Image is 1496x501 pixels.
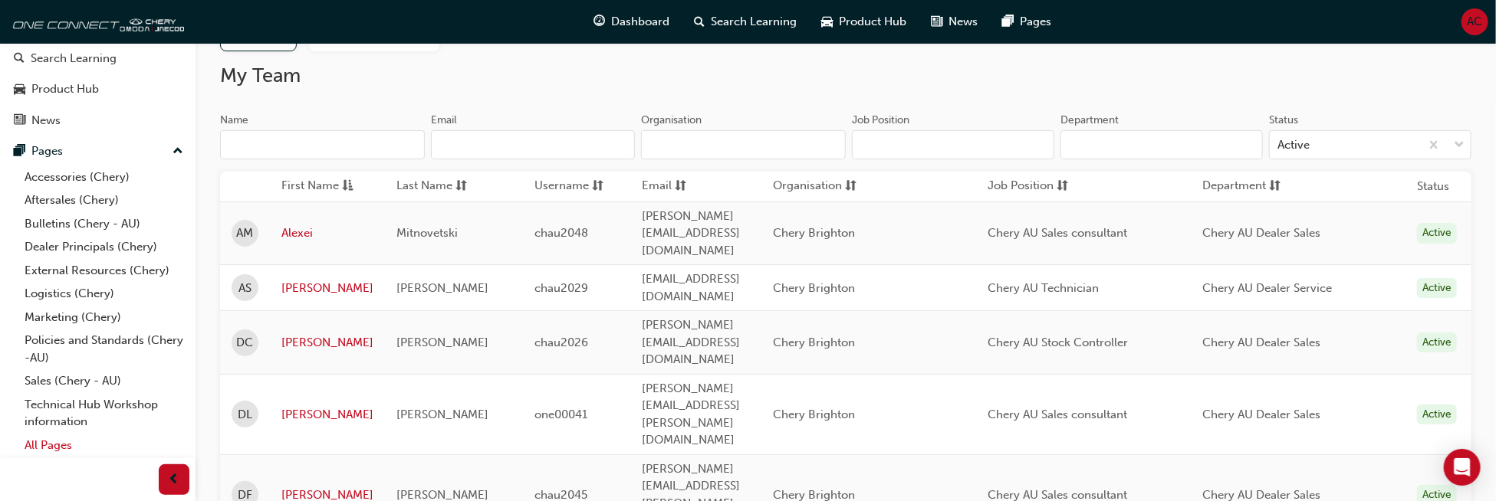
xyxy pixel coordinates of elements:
[18,188,189,212] a: Aftersales (Chery)
[534,177,619,196] button: Usernamesorting-icon
[642,381,740,447] span: [PERSON_NAME][EMAIL_ADDRESS][PERSON_NAME][DOMAIN_NAME]
[675,177,686,196] span: sorting-icon
[840,13,907,31] span: Product Hub
[18,369,189,393] a: Sales (Chery - AU)
[1021,13,1052,31] span: Pages
[18,306,189,329] a: Marketing (Chery)
[14,114,25,128] span: news-icon
[31,50,117,67] div: Search Learning
[845,177,857,196] span: sorting-icon
[641,130,846,159] input: Organisation
[18,393,189,434] a: Technical Hub Workshop information
[431,130,636,159] input: Email
[396,226,458,240] span: Mitnovetski
[6,75,189,103] a: Product Hub
[396,177,481,196] button: Last Namesorting-icon
[396,336,488,349] span: [PERSON_NAME]
[1417,278,1457,299] div: Active
[1269,177,1281,196] span: sorting-icon
[642,209,740,257] span: [PERSON_NAME][EMAIL_ADDRESS][DOMAIN_NAME]
[6,137,189,165] button: Pages
[1202,177,1266,196] span: Department
[1269,113,1298,128] div: Status
[695,12,705,31] span: search-icon
[1417,404,1457,425] div: Active
[932,12,943,31] span: news-icon
[534,336,588,349] span: chau2026
[1003,12,1014,31] span: pages-icon
[18,235,189,259] a: Dealer Principals (Chery)
[988,226,1127,240] span: Chery AU Sales consultant
[31,112,61,129] div: News
[169,470,180,490] span: prev-icon
[988,336,1128,349] span: Chery AU Stock Controller
[396,177,452,196] span: Last Name
[1454,136,1465,156] span: down-icon
[1444,449,1481,486] div: Open Intercom Messenger
[281,280,373,297] a: [PERSON_NAME]
[612,13,670,31] span: Dashboard
[18,434,189,457] a: All Pages
[18,259,189,283] a: External Resources (Chery)
[1202,408,1320,421] span: Chery AU Dealer Sales
[8,6,184,37] img: oneconnect
[220,113,248,128] div: Name
[1468,13,1483,31] span: AC
[18,329,189,369] a: Policies and Standards (Chery -AU)
[1417,178,1449,195] th: Status
[18,282,189,306] a: Logistics (Chery)
[988,177,1072,196] button: Job Positionsorting-icon
[1202,226,1320,240] span: Chery AU Dealer Sales
[1060,113,1119,128] div: Department
[642,177,726,196] button: Emailsorting-icon
[281,177,366,196] button: First Nameasc-icon
[682,6,810,38] a: search-iconSearch Learning
[949,13,978,31] span: News
[14,52,25,66] span: search-icon
[281,406,373,424] a: [PERSON_NAME]
[582,6,682,38] a: guage-iconDashboard
[1202,177,1287,196] button: Departmentsorting-icon
[18,165,189,189] a: Accessories (Chery)
[991,6,1064,38] a: pages-iconPages
[220,130,425,159] input: Name
[534,408,587,421] span: one00041
[1277,136,1310,154] div: Active
[6,106,189,135] a: News
[31,80,99,98] div: Product Hub
[1202,281,1332,295] span: Chery AU Dealer Service
[6,44,189,73] a: Search Learning
[1202,336,1320,349] span: Chery AU Dealer Sales
[642,177,672,196] span: Email
[773,336,855,349] span: Chery Brighton
[342,177,353,196] span: asc-icon
[455,177,467,196] span: sorting-icon
[1057,177,1068,196] span: sorting-icon
[237,224,254,242] span: AM
[810,6,919,38] a: car-iconProduct Hub
[14,83,25,97] span: car-icon
[237,334,254,352] span: DC
[773,177,842,196] span: Organisation
[281,334,373,352] a: [PERSON_NAME]
[988,281,1099,295] span: Chery AU Technician
[988,408,1127,421] span: Chery AU Sales consultant
[712,13,797,31] span: Search Learning
[988,177,1054,196] span: Job Position
[1417,223,1457,244] div: Active
[773,177,857,196] button: Organisationsorting-icon
[641,113,702,128] div: Organisation
[396,281,488,295] span: [PERSON_NAME]
[431,113,457,128] div: Email
[31,142,63,160] div: Pages
[1461,8,1488,35] button: AC
[1417,332,1457,353] div: Active
[281,177,339,196] span: First Name
[852,130,1054,159] input: Job Position
[592,177,603,196] span: sorting-icon
[642,272,740,303] span: [EMAIL_ADDRESS][DOMAIN_NAME]
[14,145,25,159] span: pages-icon
[594,12,606,31] span: guage-icon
